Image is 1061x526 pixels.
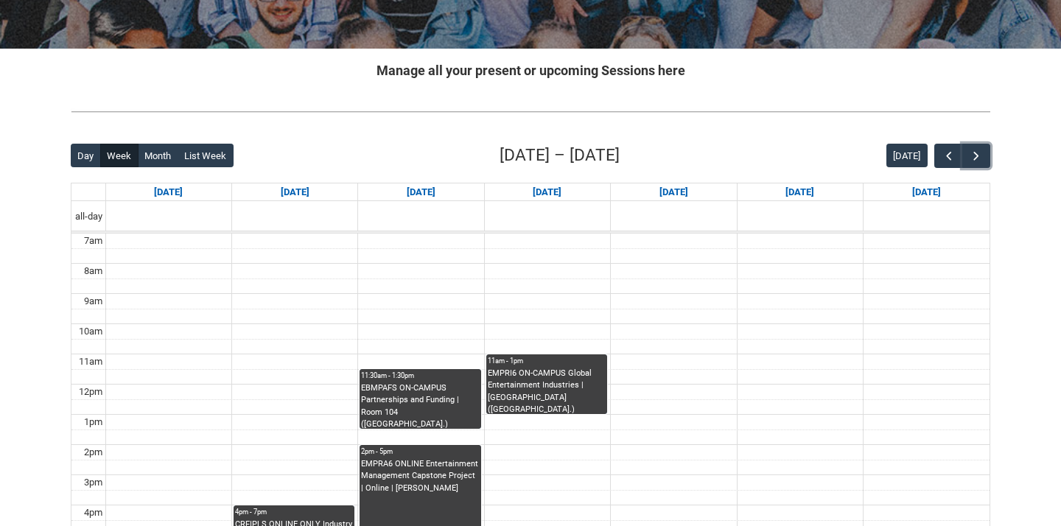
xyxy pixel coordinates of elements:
h2: [DATE] – [DATE] [500,143,620,168]
div: EMPRI6 ON-CAMPUS Global Entertainment Industries | [GEOGRAPHIC_DATA] ([GEOGRAPHIC_DATA].) (capaci... [488,368,606,414]
a: Go to September 20, 2025 [909,183,944,201]
div: EBMPAFS ON-CAMPUS Partnerships and Funding | Room 104 ([GEOGRAPHIC_DATA].) (capacity x20ppl) | [P... [361,382,479,429]
div: 10am [76,324,105,339]
div: 7am [81,234,105,248]
a: Go to September 16, 2025 [404,183,438,201]
button: List Week [178,144,234,167]
div: 2pm - 5pm [361,446,479,457]
div: 9am [81,294,105,309]
a: Go to September 17, 2025 [530,183,564,201]
div: 3pm [81,475,105,490]
div: 12pm [76,385,105,399]
div: 2pm [81,445,105,460]
div: 11am - 1pm [488,356,606,366]
a: Go to September 19, 2025 [782,183,817,201]
button: Next Week [962,144,990,168]
button: Previous Week [934,144,962,168]
div: 11am [76,354,105,369]
div: 4pm [81,505,105,520]
img: REDU_GREY_LINE [71,104,990,119]
div: 4pm - 7pm [235,507,353,517]
div: EMPRA6 ONLINE Entertainment Management Capstone Project | Online | [PERSON_NAME] [361,458,479,495]
button: Day [71,144,101,167]
span: all-day [72,209,105,224]
button: Month [138,144,178,167]
button: Week [100,144,139,167]
div: 8am [81,264,105,278]
button: [DATE] [886,144,928,167]
h2: Manage all your present or upcoming Sessions here [71,60,990,80]
a: Go to September 14, 2025 [151,183,186,201]
a: Go to September 18, 2025 [656,183,691,201]
a: Go to September 15, 2025 [278,183,312,201]
div: 11:30am - 1:30pm [361,371,479,381]
div: 1pm [81,415,105,429]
